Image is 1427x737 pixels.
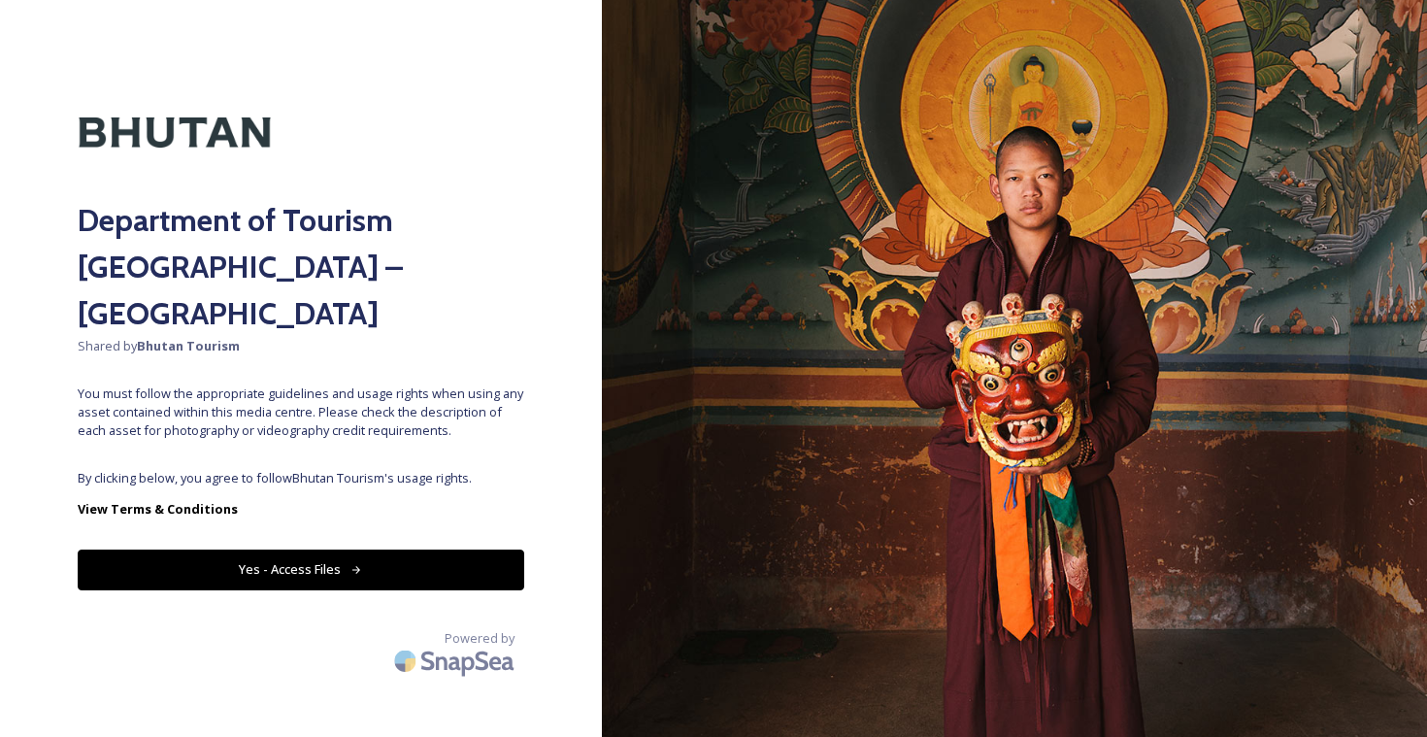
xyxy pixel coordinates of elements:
[78,197,524,337] h2: Department of Tourism [GEOGRAPHIC_DATA] – [GEOGRAPHIC_DATA]
[78,500,238,518] strong: View Terms & Conditions
[137,337,240,354] strong: Bhutan Tourism
[78,385,524,441] span: You must follow the appropriate guidelines and usage rights when using any asset contained within...
[445,629,514,648] span: Powered by
[78,337,524,355] span: Shared by
[388,638,524,684] img: SnapSea Logo
[78,469,524,487] span: By clicking below, you agree to follow Bhutan Tourism 's usage rights.
[78,550,524,589] button: Yes - Access Files
[78,497,524,520] a: View Terms & Conditions
[78,78,272,187] img: Kingdom-of-Bhutan-Logo.png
